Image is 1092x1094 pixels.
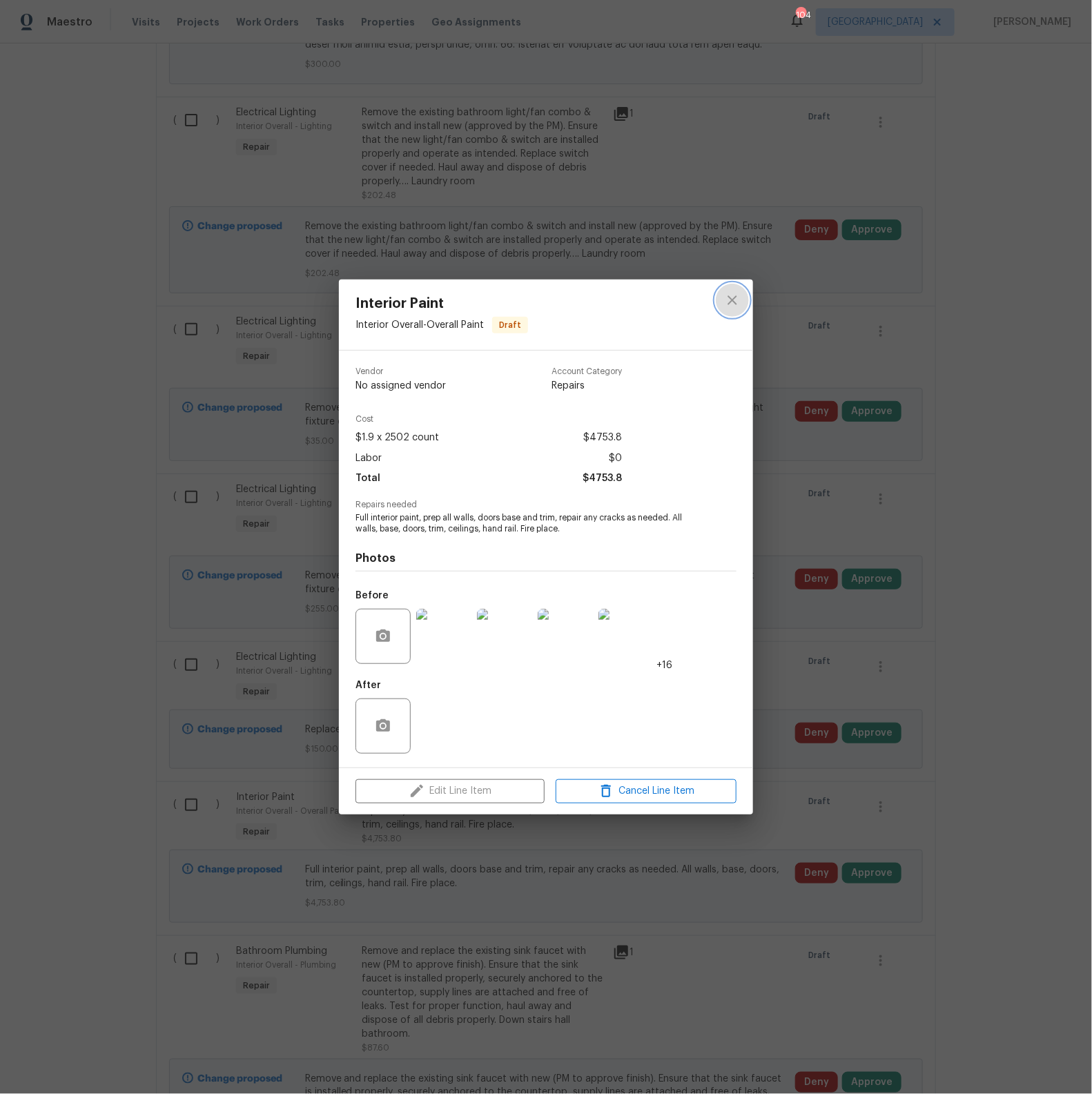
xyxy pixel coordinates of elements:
span: Labor [355,449,382,469]
span: Repairs needed [355,500,737,509]
span: No assigned vendor [355,379,446,393]
div: 104 [796,8,806,22]
span: Interior Overall - Overall Paint [355,320,484,330]
span: Cost [355,415,622,424]
span: Total [355,469,380,489]
span: Full interior paint, prep all walls, doors base and trim, repair any cracks as needed. All walls,... [355,512,699,536]
button: Cancel Line Item [556,779,737,803]
span: Interior Paint [355,296,528,311]
span: +16 [656,658,672,672]
button: close [716,284,749,317]
span: Draft [494,318,527,332]
span: Account Category [552,367,622,376]
h5: Before [355,591,389,600]
span: $4753.8 [583,469,622,489]
span: Vendor [355,367,446,376]
h4: Photos [355,551,737,565]
span: $0 [609,449,622,469]
h5: After [355,681,381,690]
span: $1.9 x 2502 count [355,428,439,448]
span: Repairs [552,379,622,393]
span: $4753.8 [583,428,622,448]
span: Cancel Line Item [560,783,732,800]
